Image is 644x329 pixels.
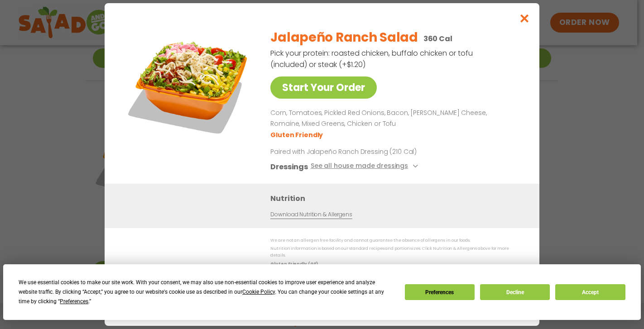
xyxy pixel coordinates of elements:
p: Corn, Tomatoes, Pickled Red Onions, Bacon, [PERSON_NAME] Cheese, Romaine, Mixed Greens, Chicken o... [270,108,518,129]
div: Cookie Consent Prompt [3,264,641,320]
a: Download Nutrition & Allergens [270,210,352,219]
p: Pick your protein: roasted chicken, buffalo chicken or tofu (included) or steak (+$1.20) [270,48,474,70]
p: Paired with Jalapeño Ranch Dressing (210 Cal) [270,147,438,157]
p: 360 Cal [423,33,452,44]
h3: Nutrition [270,193,526,204]
span: Cookie Policy [242,289,275,295]
button: Decline [480,284,550,300]
p: Nutrition information is based on our standard recipes and portion sizes. Click Nutrition & Aller... [270,245,521,259]
a: Start Your Order [270,76,377,99]
p: We are not an allergen free facility and cannot guarantee the absence of allergens in our foods. [270,237,521,244]
strong: Gluten Friendly (GF) [270,261,317,267]
h3: Dressings [270,161,308,172]
li: Gluten Friendly [270,130,324,140]
button: See all house made dressings [311,161,421,172]
button: Accept [555,284,625,300]
button: Preferences [405,284,475,300]
span: Preferences [60,298,88,305]
button: Close modal [510,3,539,33]
h2: Jalapeño Ranch Salad [270,28,418,47]
div: We use essential cookies to make our site work. With your consent, we may also use non-essential ... [19,278,394,306]
img: Featured product photo for Jalapeño Ranch Salad [125,21,252,148]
